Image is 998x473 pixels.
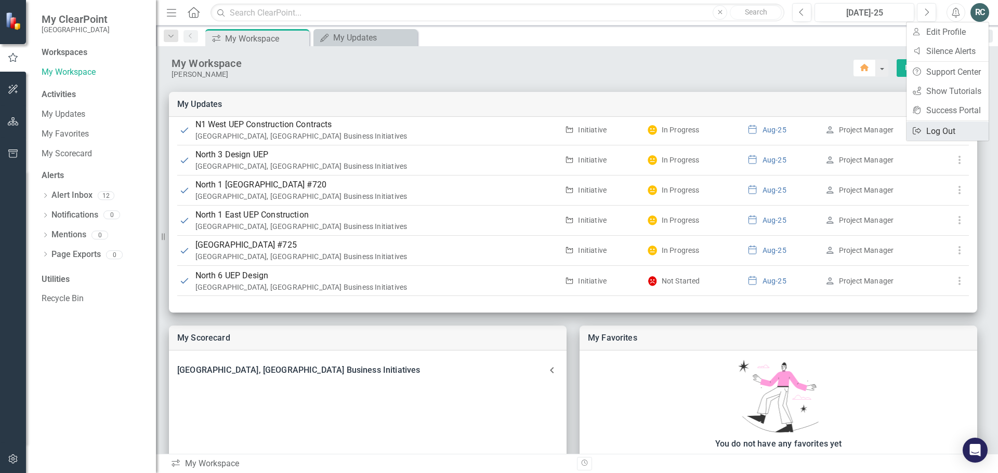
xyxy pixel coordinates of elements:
[907,101,989,120] a: Success Portal
[42,293,146,305] a: Recycle Bin
[588,333,637,343] a: My Favorites
[316,31,415,44] a: My Updates
[5,12,23,30] img: ClearPoint Strategy
[578,276,607,286] div: Initiative
[763,215,786,225] div: Aug-25
[195,251,558,262] div: [GEOGRAPHIC_DATA], [GEOGRAPHIC_DATA] Business Initiatives
[177,333,230,343] a: My Scorecard
[170,458,569,470] div: My Workspace
[106,250,123,259] div: 0
[195,148,558,161] p: North 3 Design UEP
[195,209,558,221] p: North 1 East UEP Construction
[585,437,972,451] div: You do not have any favorites yet
[907,82,989,101] a: Show Tutorials
[42,25,110,34] small: [GEOGRAPHIC_DATA]
[662,215,700,225] div: In Progress
[51,249,101,261] a: Page Exports
[578,155,607,165] div: Initiative
[839,185,894,195] div: Project Manager
[195,191,558,201] div: [GEOGRAPHIC_DATA], [GEOGRAPHIC_DATA] Business Initiatives
[662,155,700,165] div: In Progress
[91,231,108,239] div: 0
[42,128,146,140] a: My Favorites
[42,66,146,78] a: My Workspace
[211,4,784,22] input: Search ClearPoint...
[51,190,93,201] a: Alert Inbox
[333,31,415,44] div: My Updates
[195,282,558,292] div: [GEOGRAPHIC_DATA], [GEOGRAPHIC_DATA] Business Initiatives
[907,121,989,141] a: Log Out
[585,453,972,466] div: Favorited reports or detail pages will show up here.
[578,215,607,225] div: Initiative
[763,276,786,286] div: Aug-25
[177,99,222,109] a: My Updates
[195,179,558,191] p: North 1 [GEOGRAPHIC_DATA] #720
[730,5,782,20] button: Search
[839,125,894,135] div: Project Manager
[839,155,894,165] div: Project Manager
[42,13,110,25] span: My ClearPoint
[195,269,558,282] p: North 6 UEP Design
[578,125,607,135] div: Initiative
[763,125,786,135] div: Aug-25
[763,245,786,255] div: Aug-25
[195,118,558,131] p: N1 West UEP Construction Contracts
[103,211,120,220] div: 0
[195,161,558,171] div: [GEOGRAPHIC_DATA], [GEOGRAPHIC_DATA] Business Initiatives
[662,276,700,286] div: Not Started
[578,245,607,255] div: Initiative
[763,185,786,195] div: Aug-25
[970,3,989,22] button: RC
[963,438,988,463] div: Open Intercom Messenger
[905,61,977,74] a: Manage Workspaces
[907,42,989,61] a: Silence Alerts
[662,125,700,135] div: In Progress
[42,170,146,182] div: Alerts
[51,209,98,221] a: Notifications
[42,148,146,160] a: My Scorecard
[177,363,546,377] div: [GEOGRAPHIC_DATA], [GEOGRAPHIC_DATA] Business Initiatives
[225,32,307,45] div: My Workspace
[839,245,894,255] div: Project Manager
[51,229,86,241] a: Mentions
[172,70,853,79] div: [PERSON_NAME]
[897,59,986,77] div: split button
[907,62,989,82] a: Support Center
[42,274,146,286] div: Utilities
[839,215,894,225] div: Project Manager
[195,131,558,141] div: [GEOGRAPHIC_DATA], [GEOGRAPHIC_DATA] Business Initiatives
[98,191,114,200] div: 12
[662,185,700,195] div: In Progress
[897,59,986,77] button: Manage Workspaces
[169,359,567,382] div: [GEOGRAPHIC_DATA], [GEOGRAPHIC_DATA] Business Initiatives
[818,7,911,19] div: [DATE]-25
[839,276,894,286] div: Project Manager
[42,109,146,120] a: My Updates
[907,22,989,42] a: Edit Profile
[172,57,853,70] div: My Workspace
[195,239,558,251] p: [GEOGRAPHIC_DATA] #725
[42,47,87,59] div: Workspaces
[42,89,146,101] div: Activities
[815,3,914,22] button: [DATE]-25
[195,221,558,232] div: [GEOGRAPHIC_DATA], [GEOGRAPHIC_DATA] Business Initiatives
[763,155,786,165] div: Aug-25
[662,245,700,255] div: In Progress
[578,185,607,195] div: Initiative
[745,8,767,16] span: Search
